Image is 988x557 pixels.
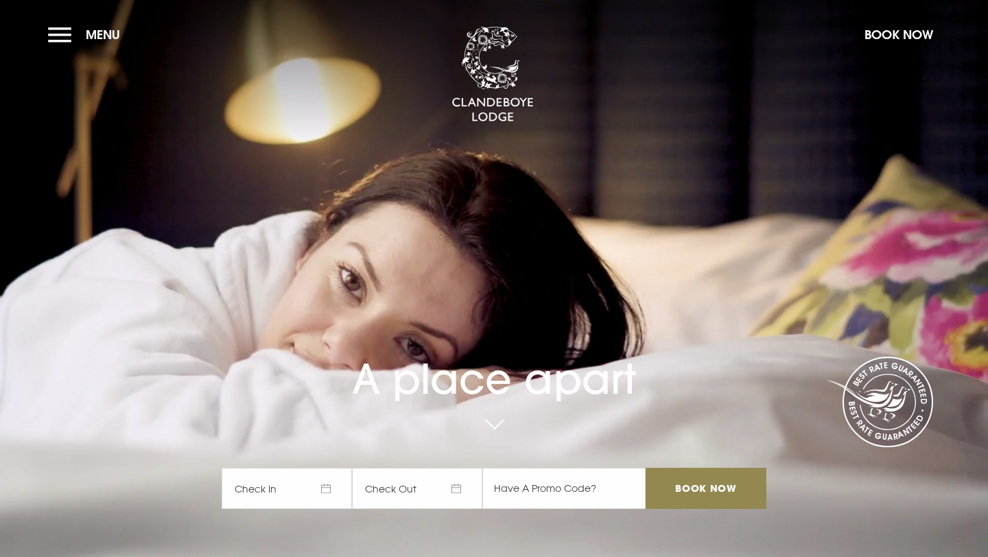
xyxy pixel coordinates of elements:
input: Have A Promo Code? [482,468,646,509]
span: Check In [222,468,352,509]
button: Menu [48,20,127,49]
img: Clandeboye Lodge [451,27,534,123]
h1: A place apart [222,320,766,403]
button: Book Now [858,20,940,49]
span: Check Out [352,468,482,509]
span: Menu [86,27,120,43]
input: Book Now [646,468,766,509]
